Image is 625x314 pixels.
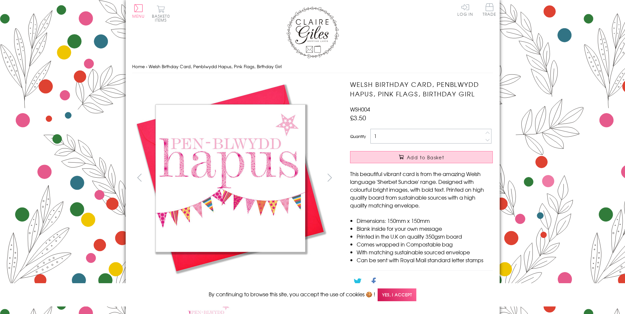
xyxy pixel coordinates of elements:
[357,240,493,248] li: Comes wrapped in Compostable bag
[132,60,493,73] nav: breadcrumbs
[483,3,496,16] span: Trade
[132,80,329,276] img: Welsh Birthday Card, Penblwydd Hapus, Pink Flags, Birthday Girl
[155,13,170,23] span: 0 items
[350,105,370,113] span: WSH004
[350,170,493,209] p: This beautiful vibrant card is from the amazing Welsh language 'Sherbet Sundae' range. Designed w...
[350,113,366,122] span: £3.50
[132,63,145,69] a: Home
[457,3,473,16] a: Log In
[146,63,147,69] span: ›
[350,80,493,99] h1: Welsh Birthday Card, Penblwydd Hapus, Pink Flags, Birthday Girl
[357,217,493,225] li: Dimensions: 150mm x 150mm
[483,3,496,17] a: Trade
[132,4,145,18] button: Menu
[322,170,337,185] button: next
[357,232,493,240] li: Printed in the U.K on quality 350gsm board
[132,13,145,19] span: Menu
[407,154,444,161] span: Add to Basket
[350,133,366,139] label: Quantity
[357,248,493,256] li: With matching sustainable sourced envelope
[378,288,416,301] span: Yes, I accept
[149,63,282,69] span: Welsh Birthday Card, Penblwydd Hapus, Pink Flags, Birthday Girl
[357,256,493,264] li: Can be sent with Royal Mail standard letter stamps
[357,225,493,232] li: Blank inside for your own message
[286,7,339,58] img: Claire Giles Greetings Cards
[152,5,170,22] button: Basket0 items
[132,170,147,185] button: prev
[350,151,493,163] button: Add to Basket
